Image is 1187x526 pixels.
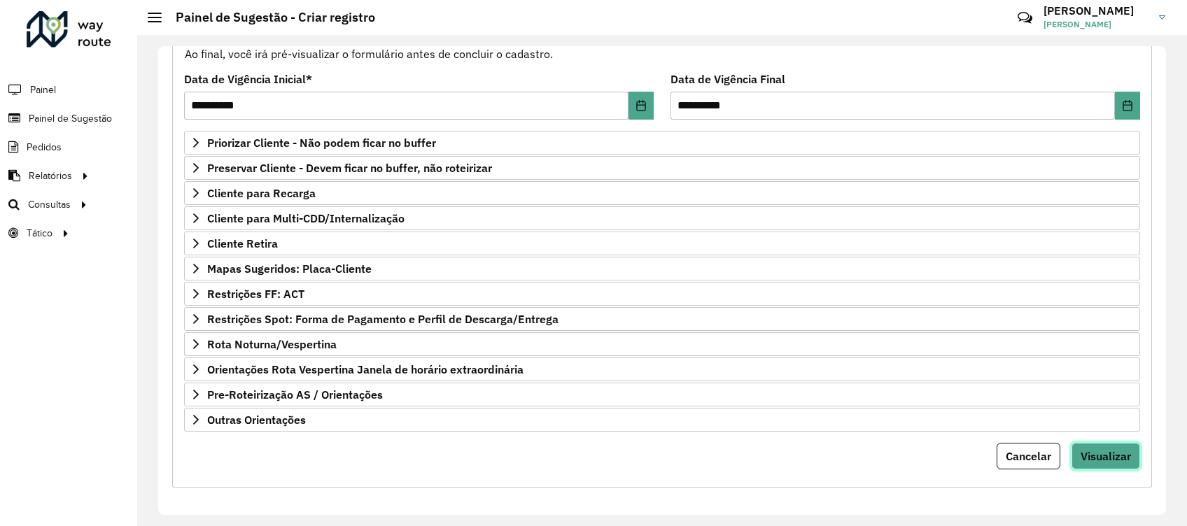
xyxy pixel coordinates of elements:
a: Pre-Roteirização AS / Orientações [184,383,1140,406]
button: Visualizar [1072,443,1140,469]
span: Cliente para Multi-CDD/Internalização [207,213,405,224]
span: Orientações Rota Vespertina Janela de horário extraordinária [207,364,524,375]
span: Tático [27,226,52,241]
label: Data de Vigência Inicial [184,71,312,87]
a: Cliente para Multi-CDD/Internalização [184,206,1140,230]
a: Cliente para Recarga [184,181,1140,205]
span: Cliente Retira [207,238,278,249]
span: Outras Orientações [207,414,306,425]
span: Relatórios [29,169,72,183]
span: Priorizar Cliente - Não podem ficar no buffer [207,137,436,148]
a: Priorizar Cliente - Não podem ficar no buffer [184,131,1140,155]
span: Preservar Cliente - Devem ficar no buffer, não roteirizar [207,162,492,173]
a: Restrições FF: ACT [184,282,1140,306]
a: Mapas Sugeridos: Placa-Cliente [184,257,1140,280]
span: Rota Noturna/Vespertina [207,339,337,350]
span: Pre-Roteirização AS / Orientações [207,389,383,400]
span: Painel de Sugestão [29,111,112,126]
a: Rota Noturna/Vespertina [184,332,1140,356]
span: Mapas Sugeridos: Placa-Cliente [207,263,372,274]
a: Contato Rápido [1010,3,1040,33]
span: Consultas [28,197,71,212]
label: Data de Vigência Final [670,71,785,87]
span: [PERSON_NAME] [1044,18,1149,31]
span: Painel [30,83,56,97]
span: Cliente para Recarga [207,187,316,199]
a: Preservar Cliente - Devem ficar no buffer, não roteirizar [184,156,1140,180]
span: Cancelar [1006,449,1051,463]
h3: [PERSON_NAME] [1044,4,1149,17]
button: Choose Date [1115,92,1140,120]
button: Choose Date [628,92,654,120]
a: Restrições Spot: Forma de Pagamento e Perfil de Descarga/Entrega [184,307,1140,331]
button: Cancelar [997,443,1060,469]
a: Outras Orientações [184,408,1140,432]
span: Restrições FF: ACT [207,288,304,299]
span: Visualizar [1081,449,1131,463]
a: Cliente Retira [184,232,1140,255]
span: Restrições Spot: Forma de Pagamento e Perfil de Descarga/Entrega [207,313,559,325]
span: Pedidos [27,140,62,155]
h2: Painel de Sugestão - Criar registro [162,10,375,25]
a: Orientações Rota Vespertina Janela de horário extraordinária [184,357,1140,381]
